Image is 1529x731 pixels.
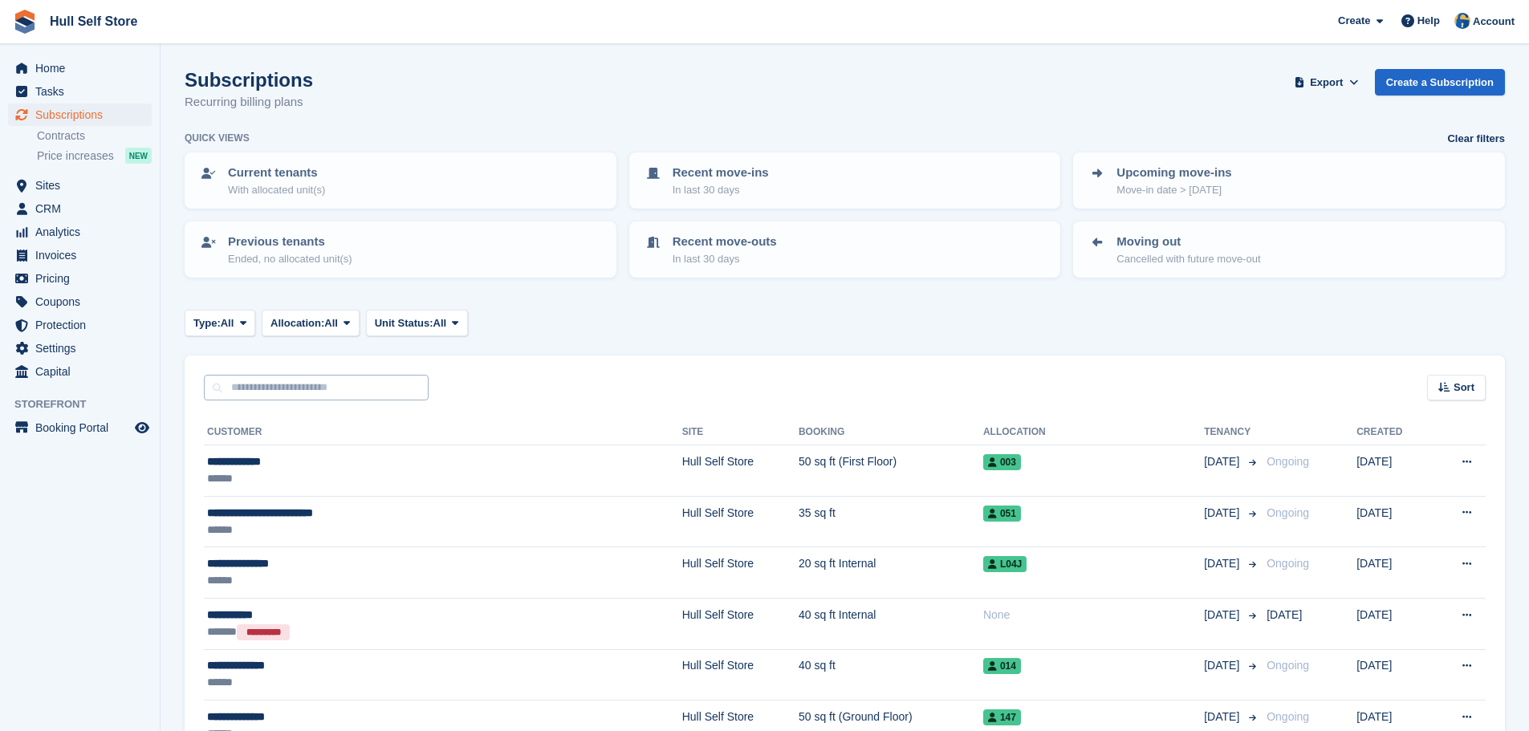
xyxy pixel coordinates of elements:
td: Hull Self Store [682,598,799,649]
button: Type: All [185,310,255,336]
a: menu [8,290,152,313]
a: Moving out Cancelled with future move-out [1075,223,1503,276]
a: menu [8,360,152,383]
span: Settings [35,337,132,359]
span: All [433,315,447,331]
a: Recent move-ins In last 30 days [631,154,1059,207]
button: Export [1291,69,1362,95]
p: Previous tenants [228,233,352,251]
a: menu [8,174,152,197]
th: Booking [799,420,983,445]
span: Type: [193,315,221,331]
th: Site [682,420,799,445]
span: 147 [983,709,1021,725]
th: Tenancy [1204,420,1260,445]
span: 003 [983,454,1021,470]
td: [DATE] [1356,547,1431,599]
span: Pricing [35,267,132,290]
span: Help [1417,13,1440,29]
th: Allocation [983,420,1204,445]
img: stora-icon-8386f47178a22dfd0bd8f6a31ec36ba5ce8667c1dd55bd0f319d3a0aa187defe.svg [13,10,37,34]
a: menu [8,80,152,103]
span: Ongoing [1267,455,1309,468]
h1: Subscriptions [185,69,313,91]
a: Upcoming move-ins Move-in date > [DATE] [1075,154,1503,207]
td: [DATE] [1356,649,1431,701]
td: 20 sq ft Internal [799,547,983,599]
a: Previous tenants Ended, no allocated unit(s) [186,223,615,276]
p: Move-in date > [DATE] [1116,182,1231,198]
a: menu [8,244,152,266]
p: Cancelled with future move-out [1116,251,1260,267]
a: menu [8,221,152,243]
td: Hull Self Store [682,547,799,599]
span: Price increases [37,148,114,164]
td: Hull Self Store [682,445,799,497]
span: Protection [35,314,132,336]
span: Ongoing [1267,710,1309,723]
span: [DATE] [1204,453,1242,470]
p: Recurring billing plans [185,93,313,112]
p: Moving out [1116,233,1260,251]
td: 50 sq ft (First Floor) [799,445,983,497]
span: [DATE] [1204,657,1242,674]
a: menu [8,57,152,79]
div: NEW [125,148,152,164]
a: menu [8,314,152,336]
a: menu [8,416,152,439]
span: Export [1310,75,1343,91]
span: Invoices [35,244,132,266]
a: menu [8,197,152,220]
p: With allocated unit(s) [228,182,325,198]
td: [DATE] [1356,496,1431,547]
a: Current tenants With allocated unit(s) [186,154,615,207]
a: menu [8,267,152,290]
h6: Quick views [185,131,250,145]
span: Create [1338,13,1370,29]
span: All [221,315,234,331]
a: menu [8,104,152,126]
a: menu [8,337,152,359]
div: None [983,607,1204,623]
a: Create a Subscription [1375,69,1505,95]
a: Recent move-outs In last 30 days [631,223,1059,276]
td: 40 sq ft Internal [799,598,983,649]
span: 014 [983,658,1021,674]
a: Price increases NEW [37,147,152,164]
p: Recent move-ins [673,164,769,182]
a: Hull Self Store [43,8,144,35]
span: Home [35,57,132,79]
span: Coupons [35,290,132,313]
span: All [324,315,338,331]
span: Tasks [35,80,132,103]
td: 35 sq ft [799,496,983,547]
p: Upcoming move-ins [1116,164,1231,182]
span: Sort [1454,380,1474,396]
td: 40 sq ft [799,649,983,701]
span: [DATE] [1204,555,1242,572]
p: Current tenants [228,164,325,182]
span: Allocation: [270,315,324,331]
img: Hull Self Store [1454,13,1470,29]
p: Recent move-outs [673,233,777,251]
span: CRM [35,197,132,220]
span: Sites [35,174,132,197]
span: [DATE] [1204,709,1242,725]
p: Ended, no allocated unit(s) [228,251,352,267]
td: Hull Self Store [682,649,799,701]
td: [DATE] [1356,598,1431,649]
a: Clear filters [1447,131,1505,147]
span: Ongoing [1267,506,1309,519]
span: Ongoing [1267,557,1309,570]
span: Unit Status: [375,315,433,331]
a: Preview store [132,418,152,437]
p: In last 30 days [673,251,777,267]
span: Booking Portal [35,416,132,439]
button: Unit Status: All [366,310,468,336]
span: [DATE] [1204,505,1242,522]
span: Ongoing [1267,659,1309,672]
a: Contracts [37,128,152,144]
p: In last 30 days [673,182,769,198]
td: [DATE] [1356,445,1431,497]
span: Capital [35,360,132,383]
